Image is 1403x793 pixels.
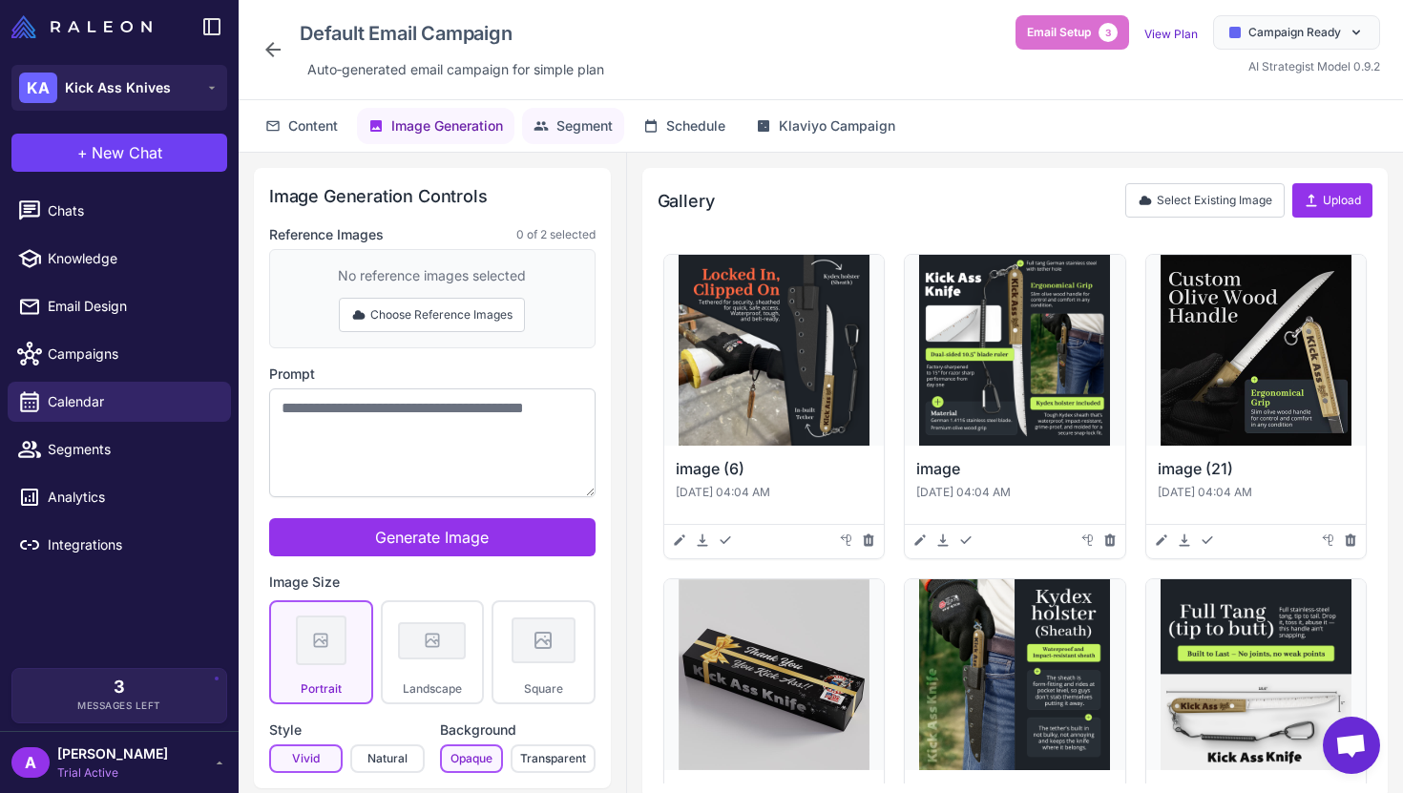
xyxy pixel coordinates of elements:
a: Email Design [8,286,231,326]
a: Integrations [8,525,231,565]
button: +New Chat [11,134,227,172]
button: KAKick Ass Knives [11,65,227,111]
h3: image (21) [1158,457,1354,480]
button: Landscape [381,600,485,704]
label: Prompt [269,364,596,385]
button: Upload [1292,183,1372,218]
a: Chats [8,191,231,231]
span: Knowledge [48,248,216,269]
span: 3 [1099,23,1118,42]
button: Klaviyo Campaign [744,108,907,144]
button: Segment [522,108,624,144]
a: Calendar [8,382,231,422]
span: Segment [556,115,613,136]
div: KA [19,73,57,103]
p: [DATE] 04:04 AM [1158,484,1354,501]
span: Kick Ass Knives [65,77,171,98]
h2: Gallery [658,188,715,214]
label: Image Size [269,572,596,593]
span: Integrations [48,534,216,555]
h3: image (6) [676,457,872,480]
a: Segments [8,429,231,470]
div: Click to edit campaign name [292,15,612,52]
p: [DATE] 04:04 AM [676,484,872,501]
div: A [11,747,50,778]
button: Schedule [632,108,737,144]
p: [DATE] 04:04 AM [916,484,1113,501]
span: Messages Left [77,699,161,713]
label: Reference Images [269,224,384,245]
span: Email Setup [1027,24,1091,41]
span: Auto‑generated email campaign for simple plan [307,59,604,80]
span: New Chat [92,141,162,164]
h3: image [916,457,1113,480]
button: Square [492,600,596,704]
div: No reference images selected [338,265,526,286]
span: Segments [48,439,216,460]
button: Select Existing Image [1125,183,1285,218]
span: AI Strategist Model 0.9.2 [1248,59,1380,73]
span: Campaign Ready [1248,24,1341,41]
span: Analytics [48,487,216,508]
a: Campaigns [8,334,231,374]
button: Content [254,108,349,144]
span: Generate Image [375,528,489,547]
span: Trial Active [57,764,168,782]
span: + [77,141,88,164]
button: Choose Reference Images [339,298,525,332]
div: Open chat [1323,717,1380,774]
button: Generate Image [269,518,596,556]
span: Campaigns [48,344,216,365]
span: Chats [48,200,216,221]
span: Square [524,681,563,696]
a: Analytics [8,477,231,517]
span: Content [288,115,338,136]
span: Schedule [666,115,725,136]
a: Knowledge [8,239,231,279]
span: Calendar [48,391,216,412]
button: Transparent [511,744,596,773]
button: Vivid [269,744,343,773]
span: 3 [114,678,125,696]
h2: Image Generation Controls [269,183,596,209]
span: Email Design [48,296,216,317]
button: Natural [350,744,424,773]
label: Background [440,720,596,741]
span: 0 of 2 selected [516,226,596,243]
button: Opaque [440,744,503,773]
button: Image Generation [357,108,514,144]
button: Portrait [269,600,373,704]
span: Image Generation [391,115,503,136]
span: Klaviyo Campaign [779,115,895,136]
span: Landscape [403,681,462,696]
span: Portrait [301,681,342,696]
img: Raleon Logo [11,15,152,38]
a: View Plan [1144,27,1198,41]
button: Email Setup3 [1016,15,1129,50]
a: Raleon Logo [11,15,159,38]
div: Click to edit description [300,55,612,84]
span: [PERSON_NAME] [57,743,168,764]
